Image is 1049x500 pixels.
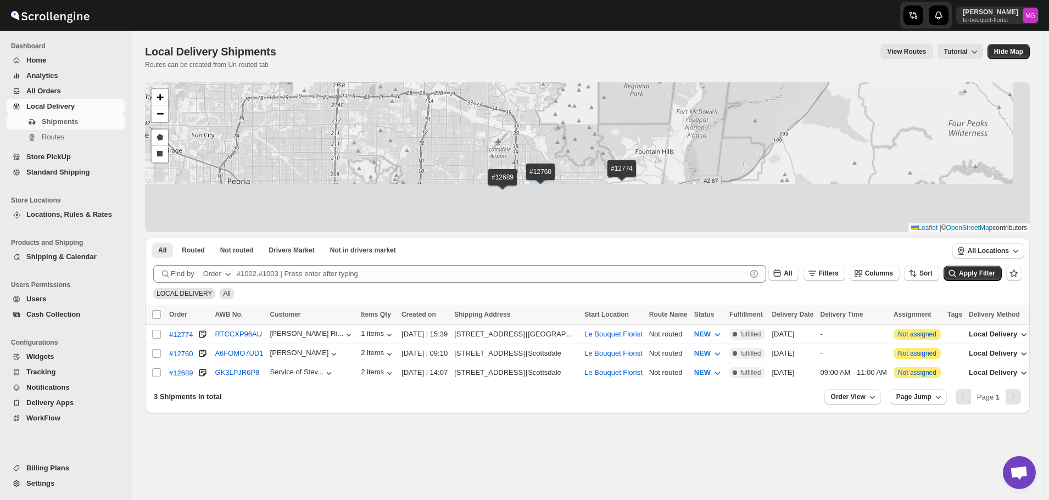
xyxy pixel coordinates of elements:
button: Settings [7,476,125,491]
a: Zoom in [152,89,168,105]
div: © contributors [908,223,1030,233]
button: Columns [850,266,900,281]
div: Not routed [649,367,688,378]
div: [GEOGRAPHIC_DATA] [528,329,578,340]
span: All Orders [26,87,61,95]
button: Le Bouquet Florist [584,330,643,338]
button: A6FOMO7UD1 [215,349,263,357]
span: NEW [694,349,711,357]
div: [STREET_ADDRESS] [454,329,525,340]
button: Page Jump [890,389,947,405]
button: Cash Collection [7,307,125,322]
button: Not assigned [898,350,936,357]
button: Not assigned [898,369,936,377]
span: Users Permissions [11,280,126,289]
div: #12774 [169,330,193,339]
button: #12689 [169,367,193,378]
button: Locations, Rules & Rates [7,207,125,222]
div: Scottsdale [528,367,561,378]
span: Not routed [220,246,254,255]
span: Store Locations [11,196,126,205]
span: Shipments [42,117,78,126]
span: Widgets [26,352,54,361]
p: Routes can be created from Un-routed tab [145,60,281,69]
span: Tags [947,311,962,318]
div: [DATE] [772,329,813,340]
span: All [223,290,230,297]
button: [PERSON_NAME] [270,349,340,359]
nav: Pagination [956,389,1021,405]
div: Service of Stev... [270,368,323,376]
button: Shipments [7,114,125,130]
button: [PERSON_NAME] Ri... [270,329,355,340]
div: Open chat [1003,456,1036,489]
div: [DATE] | 09:10 [401,348,448,359]
button: User menu [956,7,1039,24]
a: Leaflet [911,224,938,232]
button: Tutorial [938,44,983,59]
span: fulfilled [740,330,761,339]
button: Le Bouquet Florist [584,349,643,357]
span: AWB No. [215,311,243,318]
button: Widgets [7,349,125,364]
button: Local Delivery [962,345,1036,362]
button: Local Delivery [962,325,1036,343]
a: OpenStreetMap [946,224,993,232]
button: WorkFlow [7,411,125,426]
span: All [784,269,792,277]
span: WorkFlow [26,414,60,422]
div: [PERSON_NAME] Ri... [270,329,344,338]
img: Marker [494,178,511,190]
div: | [454,348,578,359]
div: Order [203,268,221,279]
button: Order View [824,389,881,405]
span: Tutorial [944,48,968,56]
button: All [768,266,799,281]
span: Columns [865,269,893,277]
div: 2 items [361,368,395,379]
span: Local Delivery Shipments [145,46,276,58]
button: All Orders [7,83,125,99]
div: Not routed [649,348,688,359]
div: [DATE] [772,367,813,378]
button: GK3LPJR6P8 [215,368,259,377]
div: 09:00 AM - 11:00 AM [821,367,887,378]
span: Billing Plans [26,464,69,472]
button: Filters [804,266,845,281]
div: - [821,329,887,340]
span: Sort [919,269,933,277]
button: Order [197,265,240,283]
span: Local Delivery [969,368,1017,377]
button: Home [7,53,125,68]
button: Notifications [7,380,125,395]
span: Fulfillment [729,311,763,318]
button: Analytics [7,68,125,83]
span: Configurations [11,338,126,347]
b: 1 [996,393,1000,401]
button: Users [7,291,125,307]
span: Local Delivery [969,349,1017,357]
div: [STREET_ADDRESS] [454,348,525,359]
button: #12774 [169,329,193,340]
span: Delivery Date [772,311,813,318]
span: NEW [694,330,711,338]
span: LOCAL DELIVERY [157,290,212,297]
span: Delivery Time [821,311,863,318]
span: Apply Filter [959,269,995,277]
button: Not assigned [898,330,936,338]
div: [DATE] [772,348,813,359]
span: Not in drivers market [330,246,396,255]
span: fulfilled [740,349,761,358]
span: Page Jump [896,392,931,401]
span: Notifications [26,383,70,391]
span: Locations, Rules & Rates [26,210,112,218]
span: | [940,224,941,232]
span: Order [169,311,187,318]
span: Drivers Market [269,246,314,255]
span: View Routes [887,47,926,56]
span: Store PickUp [26,153,71,161]
span: Delivery Method [969,311,1020,318]
a: Draw a polygon [152,130,168,146]
span: Standard Shipping [26,168,90,176]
